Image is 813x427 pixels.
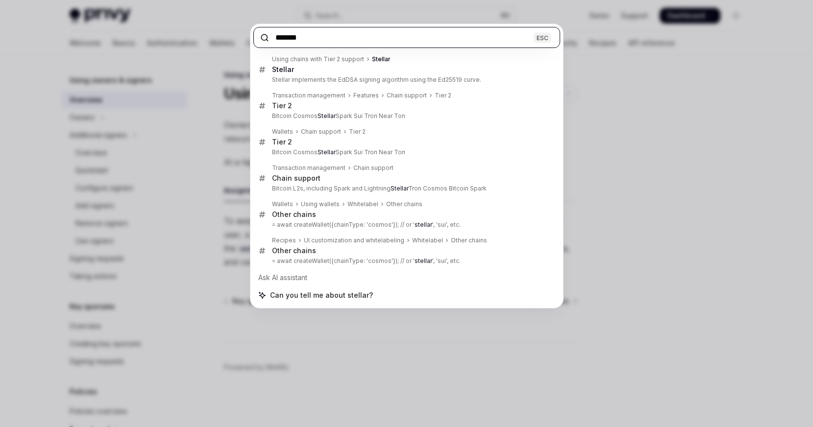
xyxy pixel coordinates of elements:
[415,257,432,264] b: stellar
[272,164,345,172] div: Transaction management
[353,164,394,172] div: Chain support
[272,237,296,244] div: Recipes
[387,92,427,99] div: Chain support
[415,221,432,228] b: stellar
[386,200,422,208] div: Other chains
[534,32,551,43] div: ESC
[253,269,560,286] div: Ask AI assistant
[272,210,316,219] div: Other chains
[272,148,540,156] p: Bitcoin Cosmos Spark Sui Tron Near Ton
[318,148,336,156] b: Stellar
[272,65,294,73] b: Stellar
[272,257,540,265] p: = await createWallet({chainType: 'cosmos'}); // or ' ', 'sui', etc.
[349,128,366,136] div: Tier 2
[272,76,540,84] p: Stellar implements the EdDSA signing algorithm using the Ed25519 curve.
[272,221,540,229] p: = await createWallet({chainType: 'cosmos'}); // or ' ', 'sui', etc.
[272,112,540,120] p: Bitcoin Cosmos Spark Sui Tron Near Ton
[353,92,379,99] div: Features
[272,200,293,208] div: Wallets
[301,200,340,208] div: Using wallets
[391,185,408,192] b: Stellar
[318,112,336,119] b: Stellar
[372,55,391,63] b: Stellar
[270,290,373,300] span: Can you tell me about stellar?
[301,128,341,136] div: Chain support
[272,174,320,183] div: Chain support
[435,92,451,99] div: Tier 2
[412,237,443,244] div: Whitelabel
[272,101,292,110] div: Tier 2
[272,92,345,99] div: Transaction management
[272,128,293,136] div: Wallets
[347,200,378,208] div: Whitelabel
[304,237,404,244] div: UI customization and whitelabeling
[272,246,316,255] div: Other chains
[272,185,540,192] p: Bitcoin L2s, including Spark and Lightning Tron Cosmos Bitcoin Spark
[272,138,292,146] div: Tier 2
[272,55,364,63] div: Using chains with Tier 2 support
[451,237,487,244] div: Other chains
